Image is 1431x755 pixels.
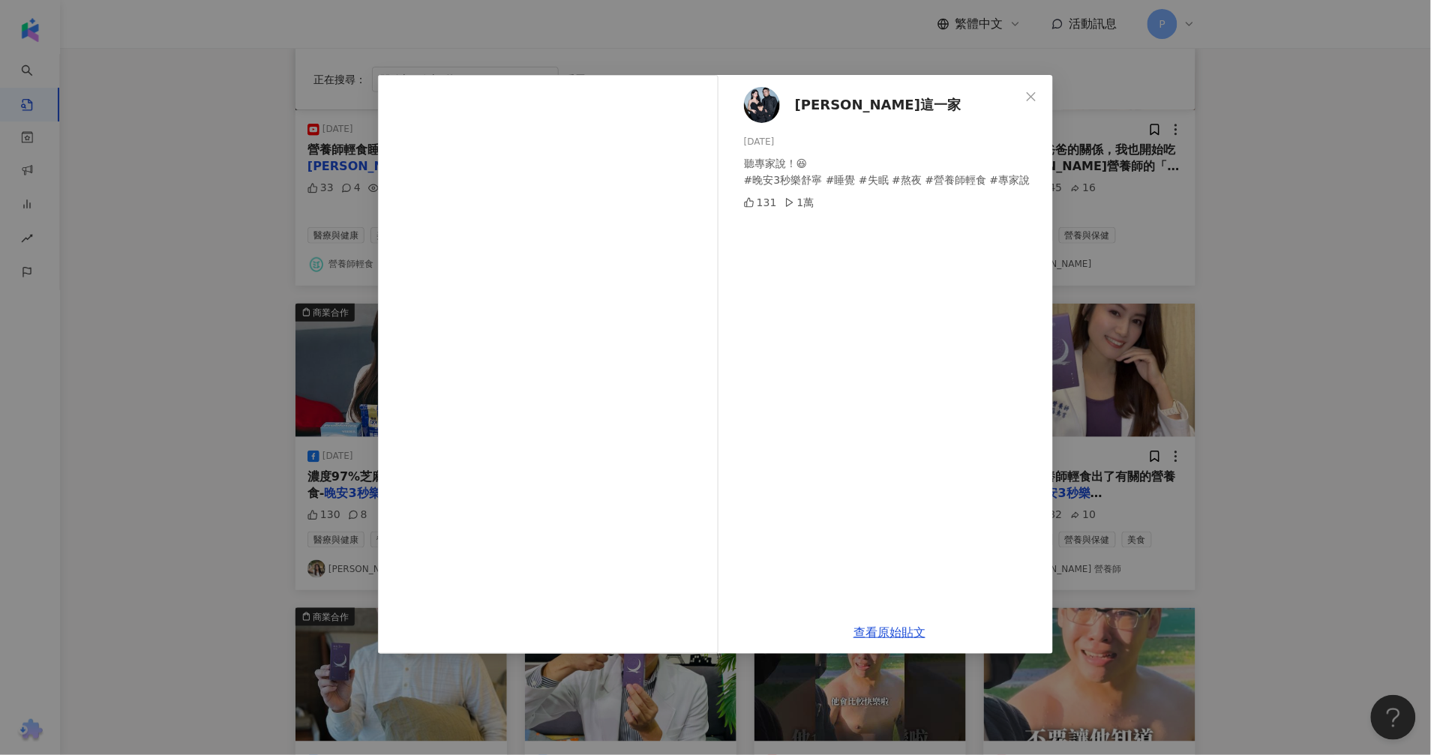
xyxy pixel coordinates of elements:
[744,87,780,123] img: KOL Avatar
[795,94,961,115] span: [PERSON_NAME]這一家
[1016,82,1046,112] button: Close
[744,155,1041,188] div: 聽專家說！😆 #晚安3秒樂舒寧 #睡覺 #失眠 #熬夜 #營養師輕食 #專家說
[853,625,925,640] a: 查看原始貼文
[744,135,1041,149] div: [DATE]
[744,194,777,211] div: 131
[1025,91,1037,103] span: close
[784,194,814,211] div: 1萬
[744,87,1020,123] a: KOL Avatar[PERSON_NAME]這一家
